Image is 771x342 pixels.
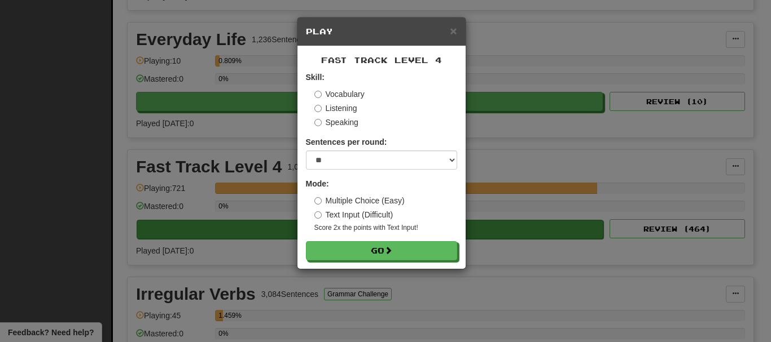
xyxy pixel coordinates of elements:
[314,223,457,233] small: Score 2x the points with Text Input !
[306,136,387,148] label: Sentences per round:
[314,117,358,128] label: Speaking
[306,73,325,82] strong: Skill:
[306,26,457,37] h5: Play
[450,24,457,37] span: ×
[306,241,457,260] button: Go
[314,88,365,100] label: Vocabulary
[306,179,329,188] strong: Mode:
[314,119,322,126] input: Speaking
[450,25,457,37] button: Close
[321,55,442,65] span: Fast Track Level 4
[314,103,357,114] label: Listening
[314,197,322,205] input: Multiple Choice (Easy)
[314,209,393,220] label: Text Input (Difficult)
[314,91,322,98] input: Vocabulary
[314,105,322,112] input: Listening
[314,195,405,206] label: Multiple Choice (Easy)
[314,211,322,219] input: Text Input (Difficult)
